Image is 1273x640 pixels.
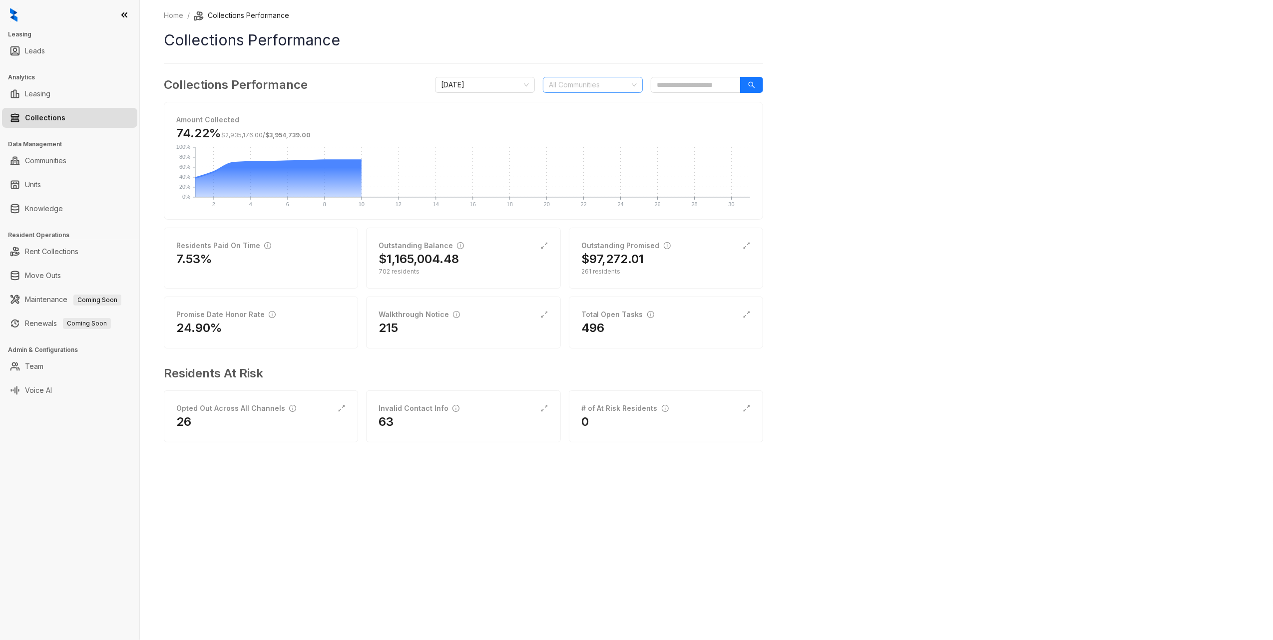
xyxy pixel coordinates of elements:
[179,164,190,170] text: 60%
[176,309,276,320] div: Promise Date Honor Rate
[581,320,604,336] h2: 496
[25,175,41,195] a: Units
[221,131,311,139] span: /
[176,251,212,267] h2: 7.53%
[176,115,239,124] strong: Amount Collected
[581,267,751,276] div: 261 residents
[581,309,654,320] div: Total Open Tasks
[2,41,137,61] li: Leads
[379,309,460,320] div: Walkthrough Notice
[2,356,137,376] li: Team
[2,84,137,104] li: Leasing
[2,175,137,195] li: Units
[647,311,654,318] span: info-circle
[540,311,548,319] span: expand-alt
[212,201,215,207] text: 2
[164,29,763,51] h1: Collections Performance
[748,81,755,88] span: search
[453,311,460,318] span: info-circle
[379,320,398,336] h2: 215
[581,240,671,251] div: Outstanding Promised
[540,404,548,412] span: expand-alt
[2,290,137,310] li: Maintenance
[618,201,624,207] text: 24
[162,10,185,21] a: Home
[323,201,326,207] text: 8
[25,108,65,128] a: Collections
[25,84,50,104] a: Leasing
[2,242,137,262] li: Rent Collections
[25,199,63,219] a: Knowledge
[221,131,263,139] span: $2,935,176.00
[176,414,191,430] h2: 26
[581,403,669,414] div: # of At Risk Residents
[289,405,296,412] span: info-circle
[743,311,751,319] span: expand-alt
[269,311,276,318] span: info-circle
[179,174,190,180] text: 40%
[379,267,548,276] div: 702 residents
[379,414,394,430] h2: 63
[25,151,66,171] a: Communities
[164,364,755,382] h3: Residents At Risk
[164,76,308,94] h3: Collections Performance
[286,201,289,207] text: 6
[265,131,311,139] span: $3,954,739.00
[176,125,311,141] h3: 74.22%
[179,184,190,190] text: 20%
[359,201,365,207] text: 10
[433,201,439,207] text: 14
[2,108,137,128] li: Collections
[2,199,137,219] li: Knowledge
[379,240,464,251] div: Outstanding Balance
[470,201,476,207] text: 16
[2,380,137,400] li: Voice AI
[8,30,139,39] h3: Leasing
[187,10,190,21] li: /
[581,251,644,267] h2: $97,272.01
[25,266,61,286] a: Move Outs
[457,242,464,249] span: info-circle
[249,201,252,207] text: 4
[25,41,45,61] a: Leads
[662,405,669,412] span: info-circle
[25,356,43,376] a: Team
[8,140,139,149] h3: Data Management
[540,242,548,250] span: expand-alt
[507,201,513,207] text: 18
[10,8,17,22] img: logo
[182,194,190,200] text: 0%
[729,201,735,207] text: 30
[264,242,271,249] span: info-circle
[743,242,751,250] span: expand-alt
[194,10,289,21] li: Collections Performance
[581,201,587,207] text: 22
[8,231,139,240] h3: Resident Operations
[441,77,529,92] span: October 2025
[2,266,137,286] li: Move Outs
[692,201,698,207] text: 28
[338,404,346,412] span: expand-alt
[581,414,589,430] h2: 0
[452,405,459,412] span: info-circle
[176,403,296,414] div: Opted Out Across All Channels
[544,201,550,207] text: 20
[743,404,751,412] span: expand-alt
[8,345,139,354] h3: Admin & Configurations
[379,251,459,267] h2: $1,165,004.48
[25,314,111,333] a: RenewalsComing Soon
[179,154,190,160] text: 80%
[176,144,190,150] text: 100%
[63,318,111,329] span: Coming Soon
[396,201,402,207] text: 12
[176,240,271,251] div: Residents Paid On Time
[8,73,139,82] h3: Analytics
[25,242,78,262] a: Rent Collections
[73,295,121,306] span: Coming Soon
[176,320,222,336] h2: 24.90%
[379,403,459,414] div: Invalid Contact Info
[2,314,137,333] li: Renewals
[25,380,52,400] a: Voice AI
[655,201,661,207] text: 26
[2,151,137,171] li: Communities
